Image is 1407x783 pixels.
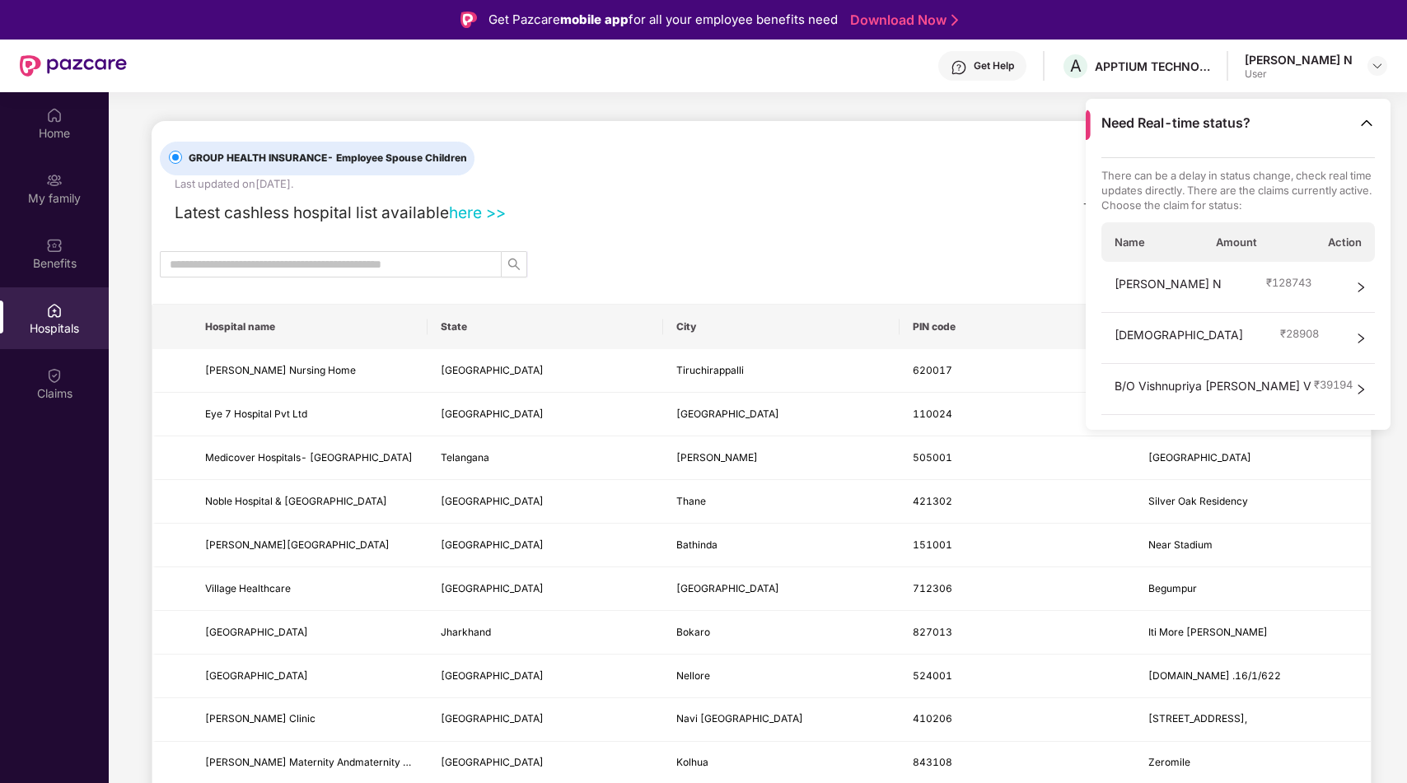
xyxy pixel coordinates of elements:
td: Maharashtra [428,698,663,742]
span: [GEOGRAPHIC_DATA] [441,756,544,768]
td: West Bengal [428,567,663,611]
span: Navi [GEOGRAPHIC_DATA] [676,712,803,725]
span: 110024 [913,408,952,420]
span: [PERSON_NAME][GEOGRAPHIC_DATA] [205,538,390,551]
span: Kolhua [676,756,708,768]
span: 505001 [913,451,952,464]
span: Bathinda [676,538,718,551]
span: Tiruchirappalli [676,364,744,376]
a: here >> [449,203,506,222]
span: [GEOGRAPHIC_DATA] [441,495,544,507]
span: Amount [1216,235,1257,249]
span: [GEOGRAPHIC_DATA] [676,582,779,594]
td: Bathinda [663,524,899,567]
span: Thane [676,495,706,507]
span: Zeromile [1148,756,1190,768]
span: 712306 [913,582,952,594]
span: [PERSON_NAME] N [1115,275,1222,300]
img: Toggle Icon [1358,114,1375,131]
img: svg+xml;base64,PHN2ZyBpZD0iQmVuZWZpdHMiIHhtbG5zPSJodHRwOi8vd3d3LnczLm9yZy8yMDAwL3N2ZyIgd2lkdGg9Ij... [46,237,63,254]
span: 151001 [913,538,952,551]
img: svg+xml;base64,PHN2ZyBpZD0iRHJvcGRvd24tMzJ4MzIiIHhtbG5zPSJodHRwOi8vd3d3LnczLm9yZy8yMDAwL3N2ZyIgd2... [1371,59,1384,72]
td: Noble Hospital & Cardiac Care Centre [192,480,428,524]
td: Deepan Nursing Home [192,349,428,393]
td: Near Stadium [1135,524,1371,567]
span: [GEOGRAPHIC_DATA] [1148,451,1251,464]
img: Logo [460,12,477,28]
span: [DOMAIN_NAME] .16/1/622 [1148,669,1281,682]
td: Navi Mumbai [663,698,899,742]
span: Action [1328,235,1362,249]
span: Jharkhand [441,626,491,638]
strong: mobile app [560,12,629,27]
span: Medicover Hospitals- [GEOGRAPHIC_DATA] [205,451,413,464]
span: ₹ 39194 [1314,377,1353,392]
td: Pvr Hospital [192,655,428,698]
td: Arunodya Clinic [192,698,428,742]
td: Medicover Hospitals- Karimnagar [192,436,428,480]
span: [GEOGRAPHIC_DATA] [441,538,544,551]
span: [GEOGRAPHIC_DATA] [676,408,779,420]
span: 421302 [913,495,952,507]
span: [GEOGRAPHIC_DATA] [205,626,308,638]
button: search [501,251,527,277]
span: 410206 [913,712,952,725]
td: Shiv Shakti Hospital And Research Centre [192,611,428,655]
span: Name [1115,235,1145,249]
span: right [1355,275,1367,300]
span: [PERSON_NAME] [676,451,758,464]
span: [STREET_ADDRESS], [1148,712,1247,725]
td: Plot No 86,Sector 10, [1135,698,1371,742]
th: City [663,305,899,349]
th: PIN code [900,305,1135,349]
span: Need Real-time status? [1101,114,1250,132]
span: [GEOGRAPHIC_DATA] [441,364,544,376]
td: Iti More Chas [1135,611,1371,655]
span: right [1355,377,1367,402]
td: Andhra Pradesh [428,655,663,698]
td: Bokaro [663,611,899,655]
td: Eye 7 Hospital Pvt Ltd [192,393,428,436]
span: Telangana [441,451,489,464]
span: [PERSON_NAME] Maternity Andmaternity Centre [205,756,435,768]
span: Near Stadium [1148,538,1213,551]
td: Silver Oak Residency [1135,480,1371,524]
td: Chhabra Hospital [192,524,428,567]
span: 524001 [913,669,952,682]
img: svg+xml;base64,PHN2ZyBpZD0iQ2xhaW0iIHhtbG5zPSJodHRwOi8vd3d3LnczLm9yZy8yMDAwL3N2ZyIgd2lkdGg9IjIwIi... [46,367,63,384]
span: Hospital name [205,320,414,333]
th: Hospital name [192,305,428,349]
td: Begumpur [1135,567,1371,611]
div: Get Help [974,59,1014,72]
div: [PERSON_NAME] N [1245,52,1353,68]
span: Begumpur [1148,582,1197,594]
span: search [502,258,526,271]
span: - Employee Spouse Children [327,151,467,164]
span: [PERSON_NAME] Clinic [205,712,316,725]
span: [GEOGRAPHIC_DATA] [441,669,544,682]
img: Stroke [951,12,958,29]
span: A [1070,56,1082,76]
td: Thane [663,480,899,524]
span: GROUP HEALTH INSURANCE [182,151,474,166]
span: ₹ 128743 [1266,275,1311,290]
div: User [1245,68,1353,81]
td: Tamil Nadu [428,349,663,393]
td: Jharkhand [428,611,663,655]
td: Nellore [663,655,899,698]
span: Iti More [PERSON_NAME] [1148,626,1268,638]
td: Tiruchirappalli [663,349,899,393]
span: B/O Vishnupriya [PERSON_NAME] V [1115,377,1311,402]
span: [PERSON_NAME] Nursing Home [205,364,356,376]
p: There can be a delay in status change, check real time updates directly. There are the claims cur... [1101,168,1376,212]
td: Delhi [428,393,663,436]
span: Silver Oak Residency [1148,495,1248,507]
td: Telangana [428,436,663,480]
img: New Pazcare Logo [20,55,127,77]
div: Get Pazcare for all your employee benefits need [488,10,838,30]
span: Eye 7 Hospital Pvt Ltd [205,408,307,420]
span: Noble Hospital & [GEOGRAPHIC_DATA] [205,495,387,507]
img: svg+xml;base64,PHN2ZyB3aWR0aD0iMjAiIGhlaWdodD0iMjAiIHZpZXdCb3g9IjAgMCAyMCAyMCIgZmlsbD0ibm9uZSIgeG... [46,172,63,189]
div: Last updated on [DATE] . [175,175,293,192]
td: Maharashtra [428,480,663,524]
